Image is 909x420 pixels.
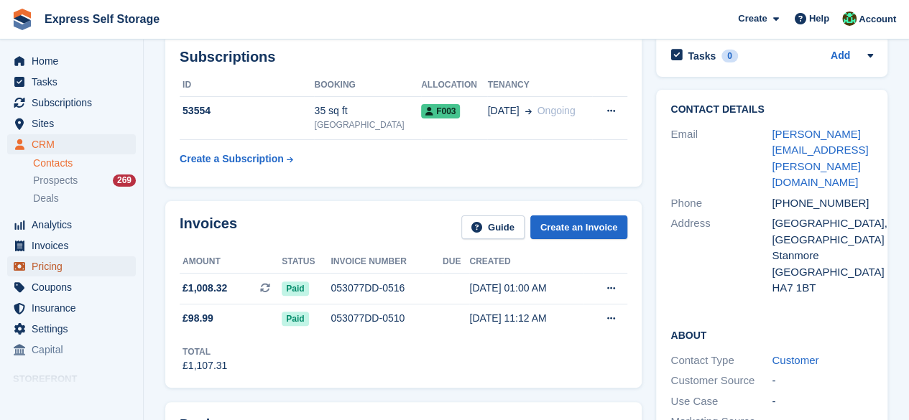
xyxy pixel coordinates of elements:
div: HA7 1BT [772,280,873,297]
a: menu [7,134,136,154]
span: Home [32,51,118,71]
div: [GEOGRAPHIC_DATA] [772,264,873,281]
th: Status [282,251,331,274]
div: Create a Subscription [180,151,284,167]
img: stora-icon-8386f47178a22dfd0bd8f6a31ec36ba5ce8667c1dd55bd0f319d3a0aa187defe.svg [11,9,33,30]
div: [DATE] 11:12 AM [469,311,583,326]
span: Deals [33,192,59,205]
a: Prospects 269 [33,173,136,188]
span: Insurance [32,298,118,318]
span: £98.99 [183,311,213,326]
span: Paid [282,281,308,296]
span: Pricing [32,256,118,276]
span: CRM [32,134,118,154]
div: 053077DD-0516 [331,281,443,296]
span: F003 [421,104,460,118]
div: 35 sq ft [314,103,421,118]
a: menu [7,215,136,235]
span: Coupons [32,277,118,297]
div: Address [670,215,772,297]
div: [DATE] 01:00 AM [469,281,583,296]
a: menu [7,277,136,297]
h2: Tasks [688,50,716,62]
span: Sites [32,113,118,134]
div: Email [670,126,772,191]
span: Create [738,11,767,26]
th: Invoice number [331,251,443,274]
span: Subscriptions [32,93,118,113]
div: 269 [113,174,136,187]
div: Stanmore [772,248,873,264]
span: Paid [282,312,308,326]
th: Due [443,251,469,274]
a: menu [7,235,136,256]
a: Express Self Storage [39,7,165,31]
h2: Contact Details [670,104,873,116]
a: [PERSON_NAME][EMAIL_ADDRESS][PERSON_NAME][DOMAIN_NAME] [772,128,868,189]
th: Amount [180,251,282,274]
a: menu [7,298,136,318]
a: Create a Subscription [180,146,293,172]
h2: Invoices [180,215,237,239]
div: - [772,393,873,410]
div: [GEOGRAPHIC_DATA] [314,118,421,131]
th: Allocation [421,74,487,97]
th: ID [180,74,314,97]
span: Analytics [32,215,118,235]
a: menu [7,256,136,276]
div: 053077DD-0510 [331,311,443,326]
h2: About [670,327,873,342]
a: menu [7,72,136,92]
span: Invoices [32,235,118,256]
a: Add [831,48,850,65]
span: Capital [32,340,118,360]
div: [GEOGRAPHIC_DATA], [GEOGRAPHIC_DATA] [772,215,873,248]
span: Help [809,11,829,26]
div: 0 [721,50,738,62]
a: Customer [772,354,818,366]
th: Tenancy [487,74,591,97]
span: Prospects [33,174,78,187]
a: Guide [461,215,525,239]
a: menu [7,319,136,339]
span: Storefront [13,372,143,386]
span: [DATE] [487,103,519,118]
th: Booking [314,74,421,97]
span: £1,008.32 [183,281,227,296]
div: 53554 [180,103,314,118]
a: menu [7,51,136,71]
a: Contacts [33,157,136,170]
a: Deals [33,191,136,206]
h2: Subscriptions [180,49,627,65]
a: menu [7,93,136,113]
div: Customer Source [670,373,772,389]
a: menu [7,113,136,134]
img: Shakiyra Davis [842,11,857,26]
div: Use Case [670,393,772,410]
div: £1,107.31 [183,358,227,373]
div: Phone [670,195,772,212]
div: [PHONE_NUMBER] [772,195,873,212]
span: Tasks [32,72,118,92]
div: Contact Type [670,353,772,369]
div: Total [183,345,227,358]
th: Created [469,251,583,274]
span: Ongoing [537,105,576,116]
div: - [772,373,873,389]
span: Settings [32,319,118,339]
a: menu [7,340,136,360]
span: Account [859,12,896,27]
a: Create an Invoice [530,215,628,239]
